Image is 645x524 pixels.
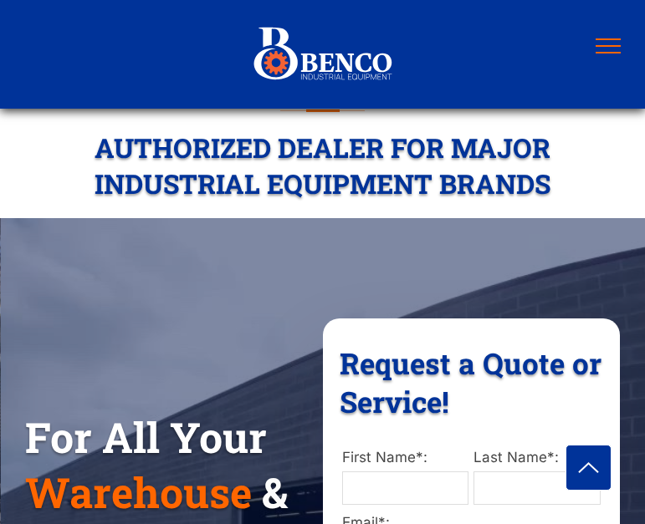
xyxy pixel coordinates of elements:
span: Authorized Dealer For Major Industrial Equipment Brands [95,130,550,201]
img: Benco+Industrial_Horizontal+Logo_Reverse.svg [252,21,394,89]
span: Warehouse [25,465,252,520]
button: menu [586,24,630,68]
label: First Name*: [342,447,469,469]
label: Last Name*: [474,447,601,469]
span: For All Your [25,410,267,465]
span: Request a Quote or Service! [340,343,601,420]
span: & [262,465,288,520]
